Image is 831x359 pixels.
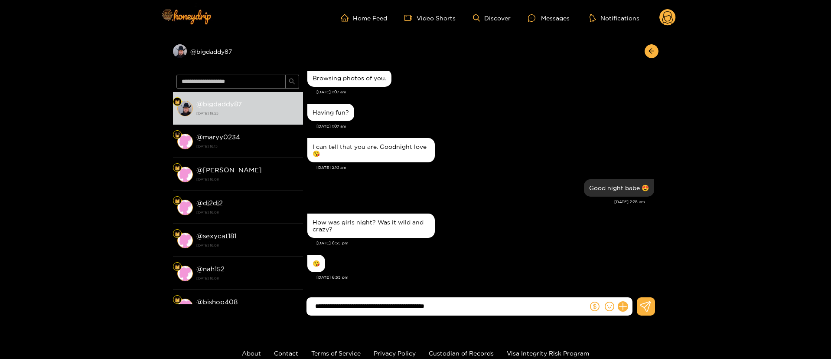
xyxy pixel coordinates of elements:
div: I can tell that you are. Goodnight love 😘 [313,143,430,157]
div: Browsing photos of you. [313,75,386,82]
img: conversation [177,134,193,149]
strong: @ nah152 [196,265,225,273]
div: Messages [528,13,570,23]
img: Fan Level [175,231,180,237]
strong: @ maryy0234 [196,133,240,141]
div: [DATE] 6:55 pm [316,274,654,280]
button: search [285,75,299,89]
img: conversation [177,200,193,215]
a: About [242,350,261,356]
strong: @ [PERSON_NAME] [196,166,262,174]
div: [DATE] 6:55 pm [316,240,654,246]
div: Good night babe 😍 [589,184,649,191]
div: [DATE] 1:07 am [316,123,654,129]
strong: [DATE] 16:08 [196,241,299,249]
strong: [DATE] 16:08 [196,208,299,216]
span: home [341,14,353,22]
strong: @ sexycat181 [196,232,236,240]
strong: [DATE] 16:15 [196,142,299,150]
span: dollar [590,302,600,311]
a: Video Shorts [404,14,456,22]
div: [DATE] 2:10 am [316,165,654,171]
img: conversation [177,101,193,116]
strong: [DATE] 16:08 [196,274,299,282]
img: conversation [177,167,193,182]
span: video-camera [404,14,417,22]
a: Privacy Policy [374,350,416,356]
strong: [DATE] 16:08 [196,175,299,183]
a: Contact [274,350,298,356]
strong: @ bigdaddy87 [196,100,242,108]
button: dollar [588,300,601,313]
img: Fan Level [175,165,180,171]
a: Home Feed [341,14,387,22]
div: 😘 [313,260,320,267]
span: search [289,78,295,86]
div: Oct. 5, 2:28 am [584,179,654,197]
div: How was girls night? Was it wild and crazy? [313,219,430,233]
div: [DATE] 2:28 am [307,199,645,205]
a: Visa Integrity Risk Program [507,350,589,356]
img: Fan Level [175,99,180,105]
a: Terms of Service [311,350,361,356]
strong: @ bishop408 [196,298,238,306]
div: Oct. 5, 1:07 am [307,69,391,87]
strong: [DATE] 18:55 [196,109,299,117]
div: @bigdaddy87 [173,44,303,58]
img: conversation [177,266,193,281]
img: Fan Level [175,132,180,138]
a: Custodian of Records [429,350,494,356]
div: Oct. 5, 6:55 pm [307,255,325,272]
div: Oct. 5, 2:10 am [307,138,435,162]
img: Fan Level [175,297,180,303]
img: conversation [177,299,193,314]
img: conversation [177,233,193,248]
span: smile [605,302,614,311]
div: Oct. 5, 1:07 am [307,104,354,121]
span: arrow-left [648,48,655,55]
strong: @ dj2dj2 [196,199,223,207]
a: Discover [473,14,511,22]
div: Oct. 5, 6:55 pm [307,214,435,238]
button: Notifications [587,13,642,22]
div: [DATE] 1:07 am [316,89,654,95]
div: Having fun? [313,109,349,116]
button: arrow-left [645,44,658,58]
img: Fan Level [175,264,180,270]
img: Fan Level [175,198,180,204]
